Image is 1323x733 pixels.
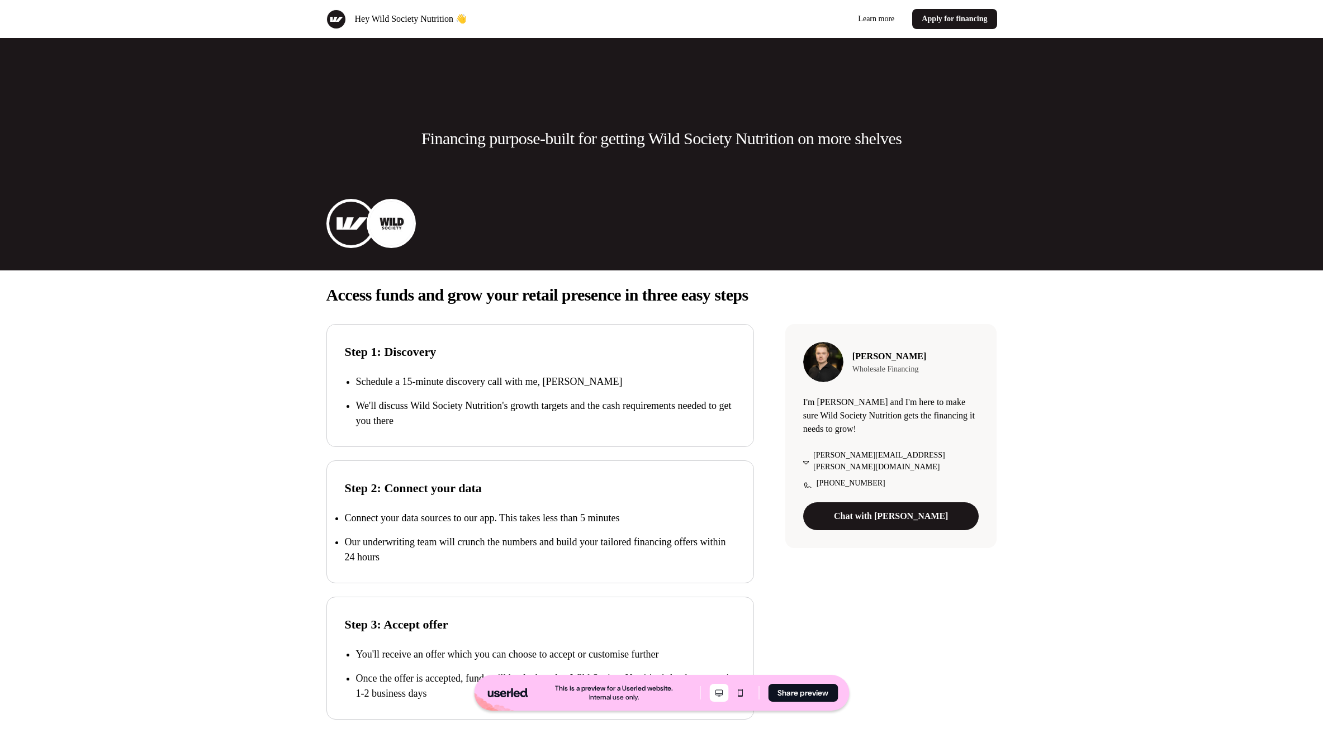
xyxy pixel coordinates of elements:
p: [PERSON_NAME] [852,350,926,363]
p: Connect your data sources to our app. This takes less than 5 minutes [345,512,620,523]
p: Access funds and grow your retail presence in three easy steps [326,284,997,306]
p: Step 3: Accept offer [345,615,736,634]
p: Hey Wild Society Nutrition 👋 [355,12,467,26]
button: Mobile mode [731,684,750,702]
a: Chat with [PERSON_NAME] [803,502,979,530]
a: Apply for financing [912,9,997,29]
p: Financing purpose-built for getting Wild Society Nutrition on more shelves [421,127,902,150]
p: [PHONE_NUMBER] [817,477,885,489]
p: You'll receive an offer which you can choose to accept or customise further [356,647,736,662]
a: Learn more [849,9,903,29]
div: This is a preview for a Userled website. [555,684,673,693]
p: Wholesale Financing [852,363,926,375]
p: I'm [PERSON_NAME] and I'm here to make sure Wild Society Nutrition gets the financing it needs to... [803,396,979,436]
p: [PERSON_NAME][EMAIL_ADDRESS][PERSON_NAME][DOMAIN_NAME] [813,449,979,473]
div: Internal use only. [589,693,639,702]
p: Step 2: Connect your data [345,479,736,497]
p: We'll discuss Wild Society Nutrition's growth targets and the cash requirements needed to get you... [356,398,736,429]
p: Our underwriting team will crunch the numbers and build your tailored financing offers within 24 ... [345,536,726,563]
button: Desktop mode [709,684,728,702]
p: Once the offer is accepted, funds will be deployed to Wild Society Nutrition's bank account in 1-... [356,671,736,701]
p: Step 1: Discovery [345,342,736,361]
button: Share preview [768,684,838,702]
p: Schedule a 15-minute discovery call with me, [PERSON_NAME] [356,374,736,389]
